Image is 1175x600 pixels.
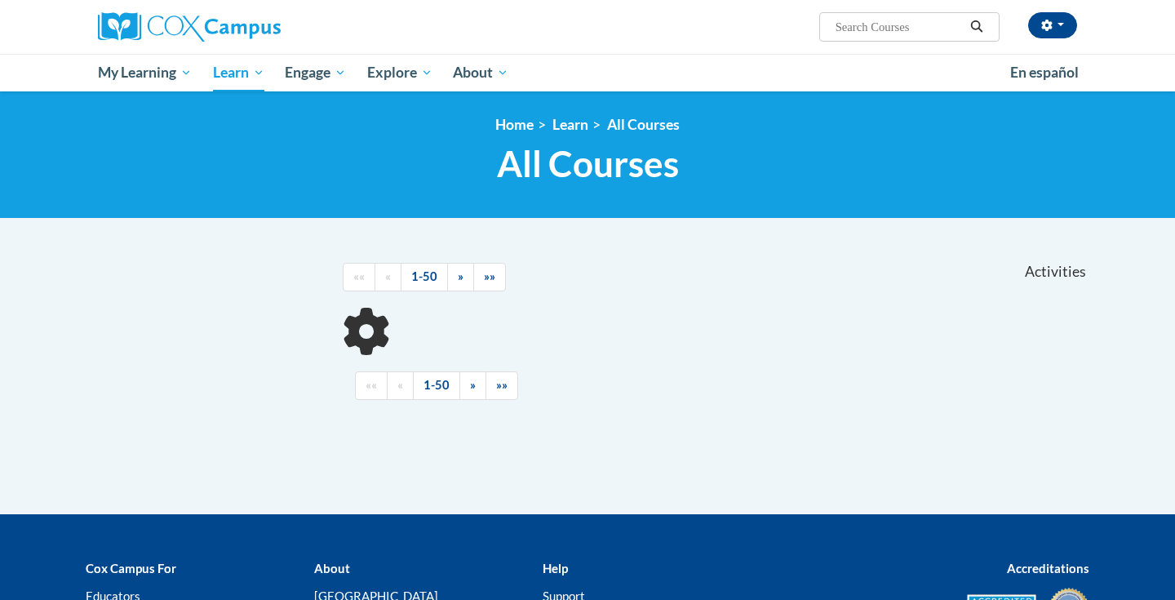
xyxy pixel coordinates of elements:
[357,54,443,91] a: Explore
[447,263,474,291] a: Next
[470,378,476,392] span: »
[355,371,388,400] a: Begining
[1025,263,1086,281] span: Activities
[98,12,281,42] img: Cox Campus
[387,371,414,400] a: Previous
[543,561,568,576] b: Help
[1000,56,1089,90] a: En español
[443,54,520,91] a: About
[353,269,365,283] span: ««
[343,263,375,291] a: Begining
[375,263,401,291] a: Previous
[385,269,391,283] span: «
[73,54,1102,91] div: Main menu
[397,378,403,392] span: «
[86,561,176,576] b: Cox Campus For
[484,269,495,283] span: »»
[607,116,680,133] a: All Courses
[413,371,460,400] a: 1-50
[497,142,679,185] span: All Courses
[1007,561,1089,576] b: Accreditations
[367,63,432,82] span: Explore
[87,54,202,91] a: My Learning
[314,561,350,576] b: About
[285,63,346,82] span: Engage
[453,63,508,82] span: About
[98,12,408,42] a: Cox Campus
[964,17,989,37] button: Search
[459,371,486,400] a: Next
[1010,64,1079,81] span: En español
[213,63,264,82] span: Learn
[473,263,506,291] a: End
[366,378,377,392] span: ««
[496,378,508,392] span: »»
[486,371,518,400] a: End
[401,263,448,291] a: 1-50
[202,54,275,91] a: Learn
[834,17,964,37] input: Search Courses
[552,116,588,133] a: Learn
[98,63,192,82] span: My Learning
[458,269,463,283] span: »
[274,54,357,91] a: Engage
[1028,12,1077,38] button: Account Settings
[495,116,534,133] a: Home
